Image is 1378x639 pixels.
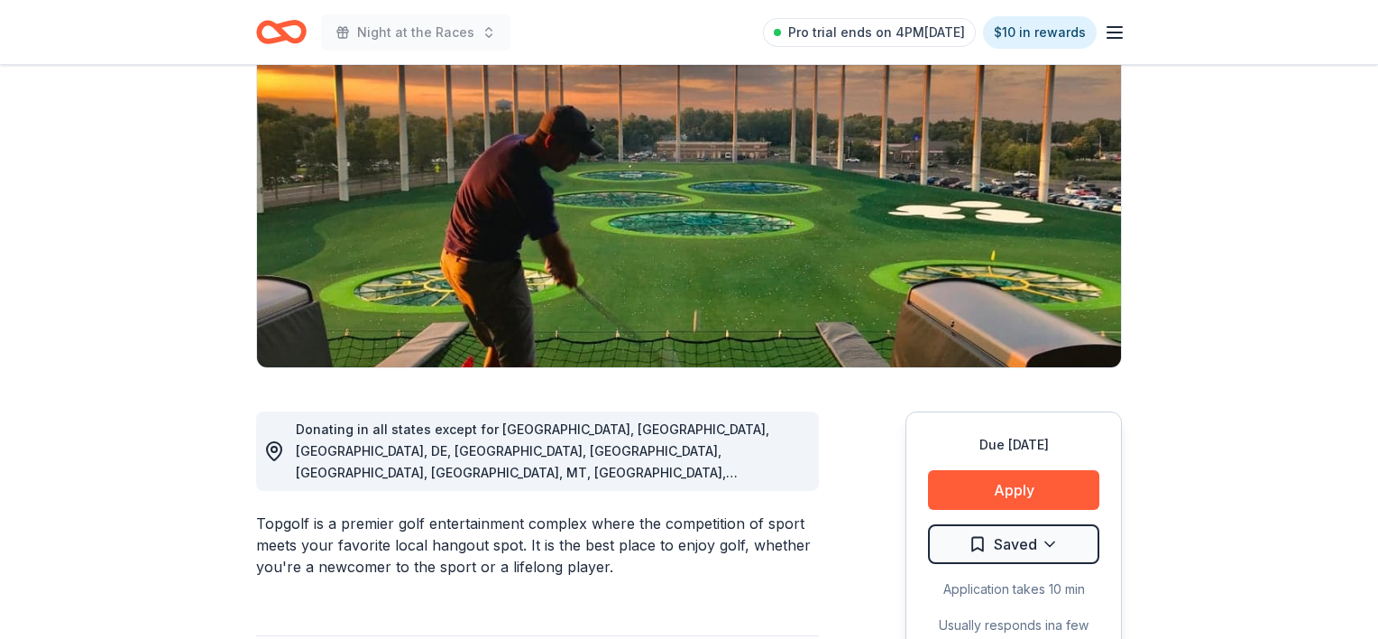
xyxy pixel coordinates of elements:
[321,14,510,51] button: Night at the Races
[763,18,976,47] a: Pro trial ends on 4PM[DATE]
[994,532,1037,556] span: Saved
[357,22,474,43] span: Night at the Races
[928,470,1099,510] button: Apply
[256,513,819,578] div: Topgolf is a premier golf entertainment complex where the competition of sport meets your favorit...
[257,23,1121,367] img: Image for Topgolf
[296,421,769,523] span: Donating in all states except for [GEOGRAPHIC_DATA], [GEOGRAPHIC_DATA], [GEOGRAPHIC_DATA], DE, [G...
[256,11,307,53] a: Home
[928,524,1099,564] button: Saved
[928,434,1099,456] div: Due [DATE]
[788,22,965,43] span: Pro trial ends on 4PM[DATE]
[928,579,1099,600] div: Application takes 10 min
[983,16,1097,49] a: $10 in rewards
